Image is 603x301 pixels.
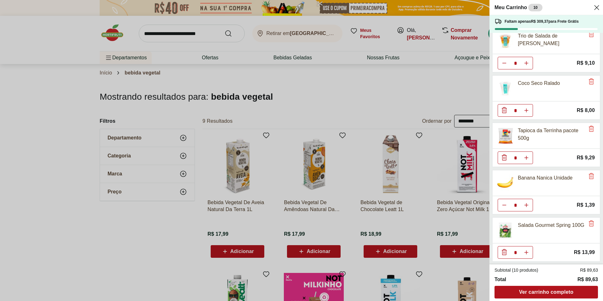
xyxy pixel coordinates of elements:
div: Salada Gourmet Spring 100G [518,221,584,229]
button: Diminuir Quantidade [498,104,511,117]
img: Principal [496,221,514,239]
span: R$ 89,63 [580,267,598,273]
span: R$ 1,39 [577,201,595,209]
input: Quantidade Atual [511,104,520,116]
div: Banana Nanica Unidade [518,174,572,182]
button: Diminuir Quantidade [498,57,511,69]
span: Subtotal (10 produtos) [495,267,538,273]
img: Banana Nanica Unidade [496,174,514,192]
span: R$ 8,00 [577,106,595,115]
div: Trio de Salada de [PERSON_NAME] [518,32,585,47]
button: Diminuir Quantidade [498,151,511,164]
input: Quantidade Atual [511,57,520,69]
img: Principal [496,80,514,97]
button: Remove [588,220,595,227]
div: Tapioca da Terrinha pacote 500g [518,127,585,142]
span: Ver carrinho completo [519,290,573,295]
button: Remove [588,173,595,180]
img: Tapioca da Terrinha pacote 500g [496,127,514,145]
input: Quantidade Atual [511,246,520,258]
button: Remove [588,31,595,38]
img: Principal [496,32,514,50]
input: Quantidade Atual [511,199,520,211]
span: R$ 89,63 [577,276,598,283]
span: R$ 13,99 [574,248,595,257]
a: Ver carrinho completo [495,286,598,298]
span: Faltam apenas R$ 309,37 para Frete Grátis [505,19,579,24]
div: Coco Seco Ralado [518,80,560,87]
h2: Meu Carrinho [495,4,542,11]
button: Aumentar Quantidade [520,57,533,69]
button: Diminuir Quantidade [498,246,511,259]
button: Remove [588,78,595,86]
span: R$ 9,29 [577,153,595,162]
button: Aumentar Quantidade [520,199,533,211]
span: Total [495,276,506,283]
button: Aumentar Quantidade [520,104,533,117]
button: Remove [588,125,595,133]
div: 10 [528,4,542,11]
span: R$ 9,10 [577,59,595,67]
button: Aumentar Quantidade [520,246,533,259]
button: Diminuir Quantidade [498,199,511,211]
input: Quantidade Atual [511,152,520,164]
button: Aumentar Quantidade [520,151,533,164]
